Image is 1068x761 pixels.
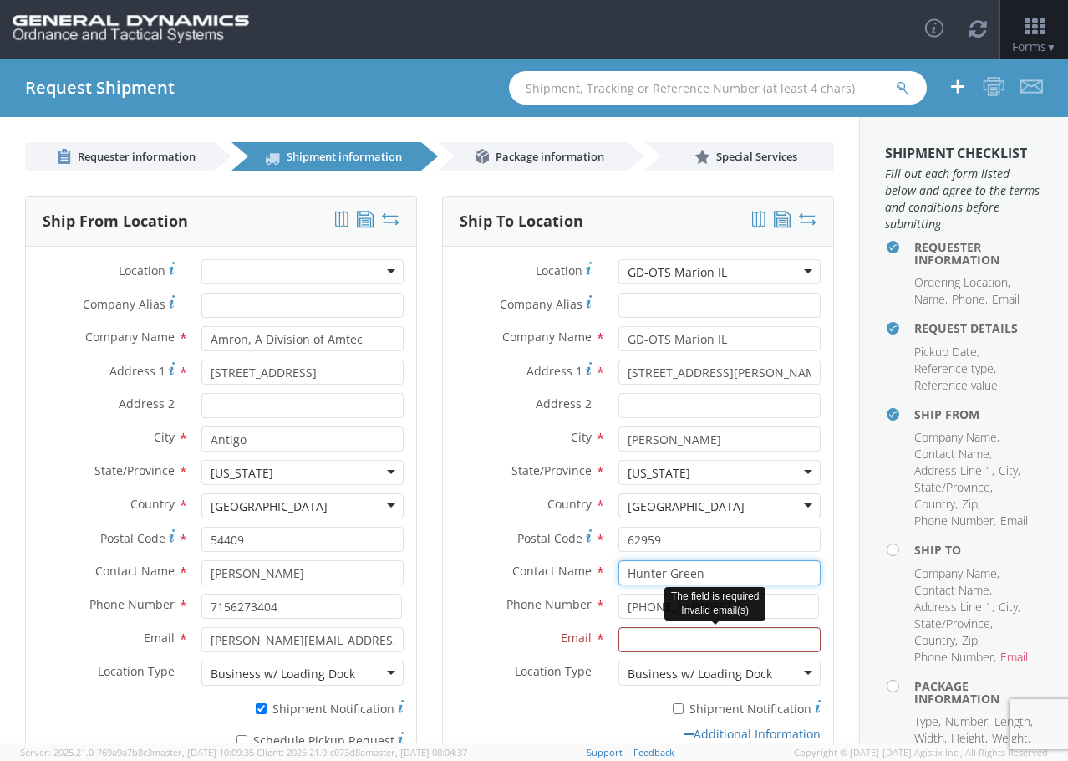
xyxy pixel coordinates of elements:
h3: Ship To Location [460,213,583,230]
li: City [999,462,1020,479]
span: Server: 2025.21.0-769a9a7b8c3 [20,746,254,758]
li: Reference value [914,377,998,394]
li: Company Name [914,565,999,582]
span: Country [130,496,175,512]
li: Height [951,730,988,747]
span: Shipment information [287,149,402,164]
span: master, [DATE] 10:09:35 [152,746,254,758]
span: Phone Number [89,596,175,612]
li: Email [1000,649,1028,666]
span: State/Province [511,462,592,478]
a: Support [587,746,623,758]
div: Business w/ Loading Dock [628,666,772,682]
li: Length [994,713,1033,730]
span: Location [119,263,165,278]
label: Shipment Notification [201,697,404,718]
span: Package information [496,149,604,164]
h4: Request Shipment [25,79,175,97]
li: Country [914,496,958,513]
div: The field is required Invalid email(s) [664,587,765,621]
span: Postal Code [517,530,582,546]
span: Requester information [78,149,196,164]
div: [GEOGRAPHIC_DATA] [211,498,328,515]
a: Requester information [25,142,215,171]
input: Shipment, Tracking or Reference Number (at least 4 chars) [509,71,927,105]
li: Zip [962,632,980,649]
li: Country [914,632,958,649]
span: Address 1 [526,363,582,379]
span: Company Name [502,329,592,345]
li: Email [992,291,1020,308]
h4: Request Details [914,322,1043,335]
li: City [999,599,1020,615]
span: Address 2 [119,396,175,411]
span: Phone Number [506,596,592,612]
span: Country [547,496,592,512]
a: Package information [438,142,628,171]
li: Weight [992,730,1030,747]
h4: Package Information [914,680,1043,706]
li: Phone Number [914,649,996,666]
span: Address 2 [536,396,592,411]
span: Contact Name [512,563,592,579]
span: Postal Code [100,530,165,546]
span: Email [561,630,592,646]
span: ▼ [1046,40,1056,54]
label: Schedule Pickup Request [201,729,404,749]
span: Company Name [85,329,175,345]
li: Phone Number [914,513,996,529]
li: Width [914,730,947,747]
li: Type [914,713,941,730]
div: Business w/ Loading Dock [211,666,355,682]
li: Contact Name [914,582,992,599]
li: Address Line 1 [914,462,994,479]
span: City [154,429,175,445]
span: Address 1 [109,363,165,379]
li: State/Province [914,615,993,632]
li: Phone [952,291,988,308]
span: Fill out each form listed below and agree to the terms and conditions before submitting [885,166,1043,232]
span: Contact Name [95,563,175,579]
a: Shipment information [231,142,421,171]
li: Contact Name [914,446,992,462]
a: Additional Information [684,726,821,742]
span: Forms [1012,38,1056,54]
span: Company Alias [83,296,165,312]
span: Email [144,630,175,646]
span: Company Alias [500,296,582,312]
input: Shipment Notification [673,703,684,714]
h3: Ship From Location [43,213,188,230]
li: Company Name [914,429,999,446]
span: Location [536,263,582,278]
div: GD-OTS Marion IL [628,264,727,281]
h4: Ship From [914,408,1043,421]
li: Zip [962,496,980,513]
h3: Shipment Checklist [885,146,1043,161]
li: State/Province [914,479,993,496]
span: Location Type [98,663,175,679]
input: Shipment Notification [256,703,267,714]
li: Name [914,291,948,308]
h4: Requester Information [914,241,1043,267]
h4: Ship To [914,544,1043,556]
span: Copyright © [DATE]-[DATE] Agistix Inc., All Rights Reserved [794,746,1048,759]
div: [US_STATE] [211,465,273,482]
li: Pickup Date [914,344,979,360]
li: Number [945,713,990,730]
span: State/Province [94,462,175,478]
li: Ordering Location [914,274,1010,291]
a: Feedback [633,746,674,758]
span: Client: 2025.21.0-c073d8a [257,746,467,758]
span: master, [DATE] 08:04:37 [365,746,467,758]
div: [GEOGRAPHIC_DATA] [628,498,745,515]
div: [US_STATE] [628,465,690,482]
li: Reference type [914,360,996,377]
span: City [571,429,592,445]
span: Location Type [515,663,592,679]
li: Address Line 1 [914,599,994,615]
li: Email [1000,513,1028,529]
input: Schedule Pickup Request [236,735,247,746]
img: gd-ots-0c3321f2eb4c994f95cb.png [13,15,249,43]
a: Special Services [644,142,834,171]
label: Shipment Notification [618,697,821,718]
